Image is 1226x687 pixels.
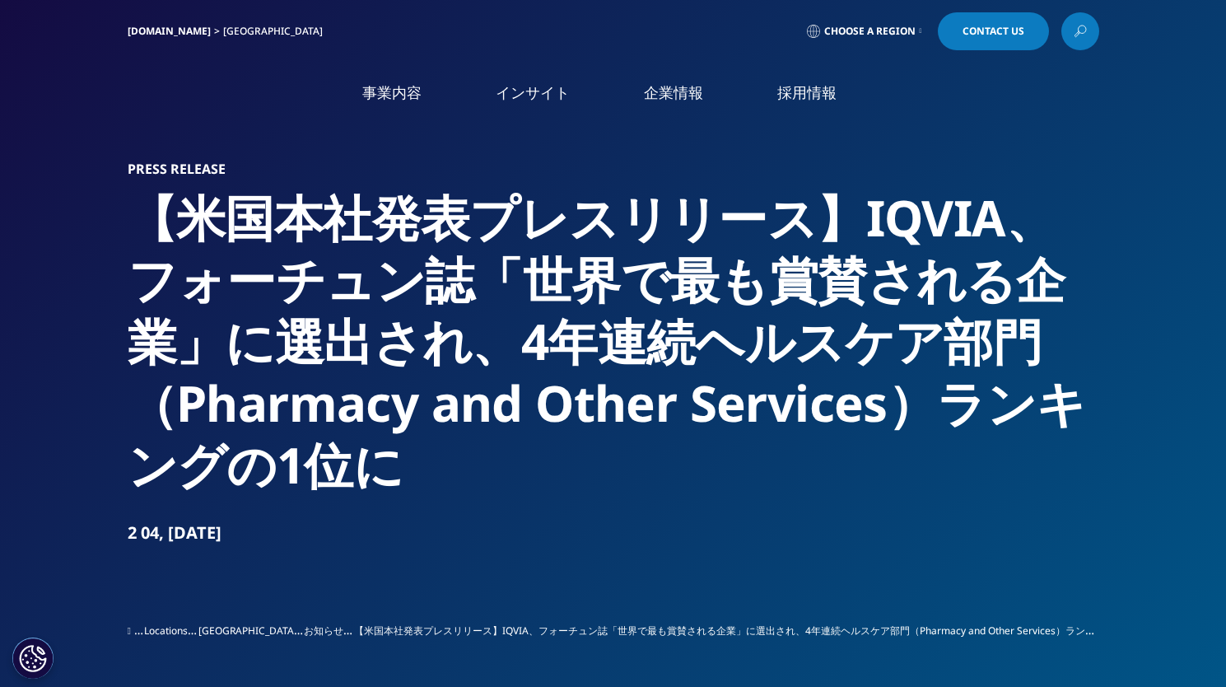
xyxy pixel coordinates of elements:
h2: 【米国本社発表プレスリリース】IQVIA、フォーチュン誌「世界で最も賞賛される企業」に選出され、4年連続ヘルスケア部門（Pharmacy and Other Services）ランキングの1位に [128,187,1099,496]
a: インサイト [496,82,570,103]
a: お知らせ [304,622,352,638]
h1: Press Release [128,161,1099,177]
a: Locations [144,622,197,638]
div: [GEOGRAPHIC_DATA] [223,25,329,38]
a: 採用情報 [777,82,837,103]
span: 【米国本社発表プレスリリース】IQVIA、フォーチュン誌「世界で最も賞賛される企業」に選出され、4年連続ヘルスケア部門（Pharmacy and Other Services）ランキングの1位に [354,622,1150,638]
button: Cookie 設定 [12,638,54,679]
span: Contact Us [963,26,1024,36]
a: 事業内容 [362,82,422,103]
a: 企業情報 [644,82,703,103]
div: 2 04, [DATE] [128,521,1099,544]
a: [GEOGRAPHIC_DATA] [198,622,303,638]
a: [DOMAIN_NAME] [128,24,211,38]
span: Choose a Region [824,25,916,38]
nav: Primary [266,58,1099,136]
a: Contact Us [938,12,1049,50]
